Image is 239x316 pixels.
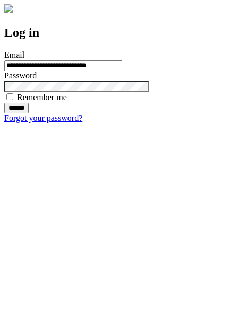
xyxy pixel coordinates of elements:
img: logo-4e3dc11c47720685a147b03b5a06dd966a58ff35d612b21f08c02c0306f2b779.png [4,4,13,13]
label: Password [4,71,37,80]
a: Forgot your password? [4,113,82,122]
label: Remember me [17,93,67,102]
h2: Log in [4,25,235,40]
label: Email [4,50,24,59]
